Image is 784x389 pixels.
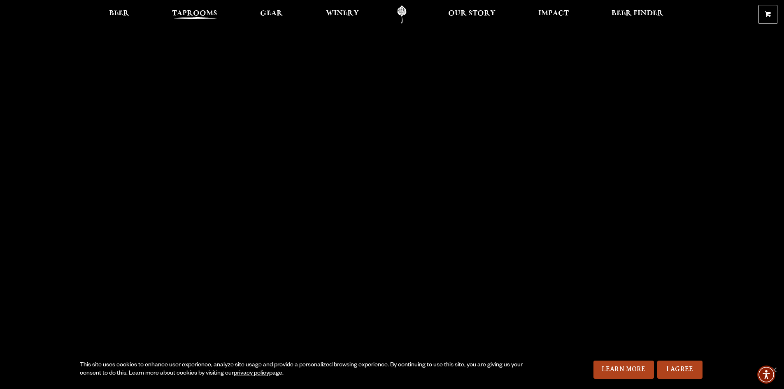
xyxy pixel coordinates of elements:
a: privacy policy [234,370,269,377]
a: Impact [533,5,574,24]
span: Taprooms [172,10,217,17]
a: Learn More [593,361,654,379]
a: Gear [255,5,288,24]
a: Beer [104,5,135,24]
span: Beer [109,10,129,17]
span: Winery [326,10,359,17]
span: Gear [260,10,283,17]
a: Taprooms [167,5,223,24]
span: Impact [538,10,569,17]
a: Winery [321,5,364,24]
span: Beer Finder [612,10,663,17]
div: Accessibility Menu [757,366,775,384]
a: Our Story [443,5,501,24]
a: I Agree [657,361,703,379]
span: Our Story [448,10,496,17]
a: Odell Home [386,5,417,24]
div: This site uses cookies to enhance user experience, analyze site usage and provide a personalized ... [80,361,526,378]
a: Beer Finder [606,5,669,24]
